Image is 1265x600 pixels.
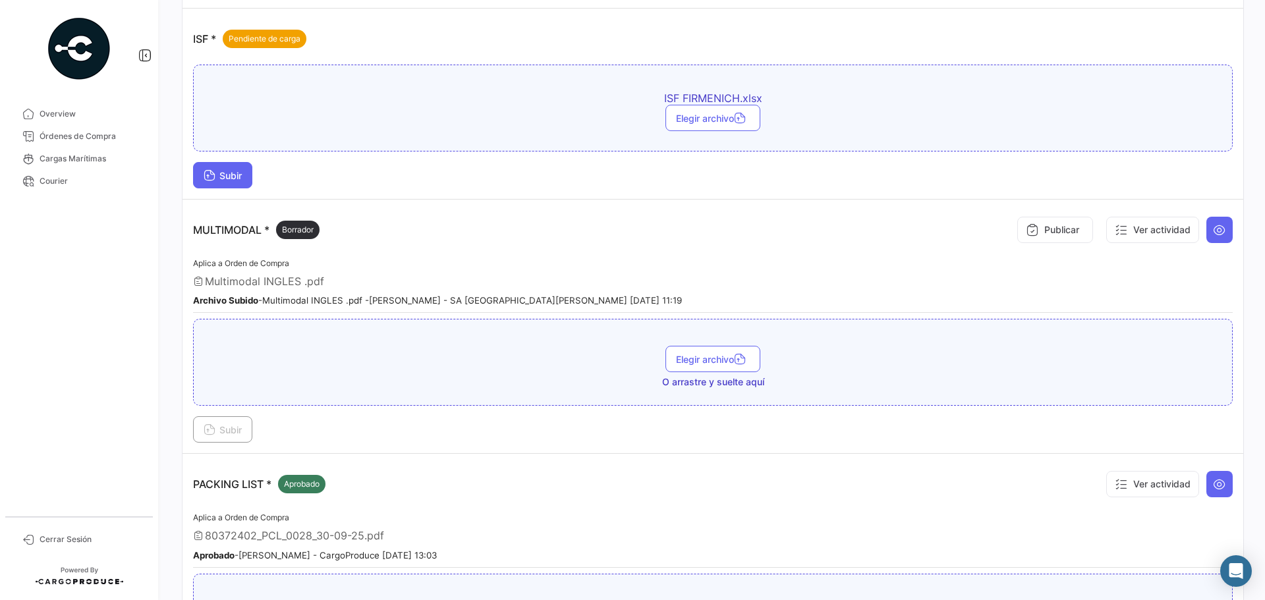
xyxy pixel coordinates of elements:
[40,130,142,142] span: Órdenes de Compra
[193,550,235,560] b: Aprobado
[40,533,142,545] span: Cerrar Sesión
[676,113,750,124] span: Elegir archivo
[11,148,148,170] a: Cargas Marítimas
[193,475,325,493] p: PACKING LIST *
[11,170,148,192] a: Courier
[193,30,306,48] p: ISF *
[676,354,750,365] span: Elegir archivo
[193,416,252,443] button: Subir
[193,162,252,188] button: Subir
[46,16,112,82] img: powered-by.png
[193,512,289,522] span: Aplica a Orden de Compra
[40,175,142,187] span: Courier
[205,529,384,542] span: 80372402_PCL_0028_30-09-25.pdf
[193,295,258,306] b: Archivo Subido
[1106,471,1199,497] button: Ver actividad
[665,105,760,131] button: Elegir archivo
[204,170,242,181] span: Subir
[1106,217,1199,243] button: Ver actividad
[229,33,300,45] span: Pendiente de carga
[1017,217,1093,243] button: Publicar
[282,224,314,236] span: Borrador
[662,375,764,389] span: O arrastre y suelte aquí
[204,424,242,435] span: Subir
[193,295,682,306] small: - Multimodal INGLES .pdf - [PERSON_NAME] - SA [GEOGRAPHIC_DATA][PERSON_NAME] [DATE] 11:19
[1220,555,1252,587] div: Abrir Intercom Messenger
[205,275,324,288] span: Multimodal INGLES .pdf
[193,221,320,239] p: MULTIMODAL *
[40,108,142,120] span: Overview
[665,346,760,372] button: Elegir archivo
[193,550,437,560] small: - [PERSON_NAME] - CargoProduce [DATE] 13:03
[193,258,289,268] span: Aplica a Orden de Compra
[284,478,320,490] span: Aprobado
[40,153,142,165] span: Cargas Marítimas
[11,103,148,125] a: Overview
[482,92,943,105] span: ISF FIRMENICH.xlsx
[11,125,148,148] a: Órdenes de Compra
